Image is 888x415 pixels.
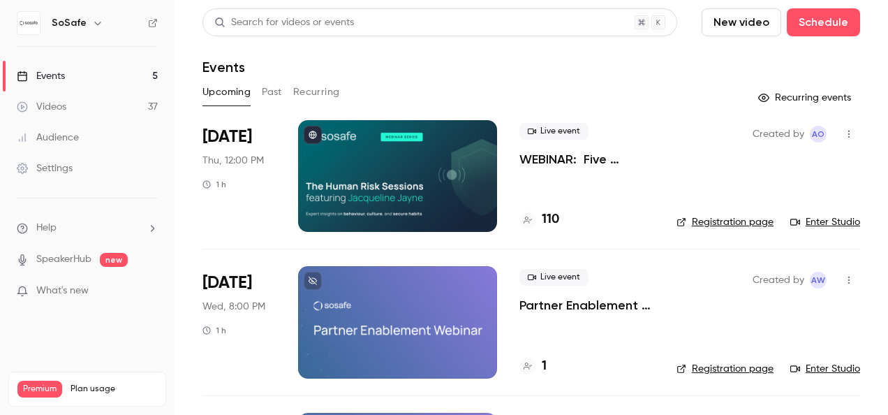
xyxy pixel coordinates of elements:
[810,126,827,143] span: Alba Oni
[202,126,252,148] span: [DATE]
[519,297,654,314] a: Partner Enablement Webinar Q4
[542,357,547,376] h4: 1
[36,221,57,235] span: Help
[202,300,265,314] span: Wed, 8:00 PM
[811,272,825,289] span: AW
[17,100,66,114] div: Videos
[100,253,128,267] span: new
[202,154,264,168] span: Thu, 12:00 PM
[202,325,226,336] div: 1 h
[141,285,158,298] iframe: Noticeable Trigger
[17,221,158,235] li: help-dropdown-opener
[752,87,860,109] button: Recurring events
[17,69,65,83] div: Events
[202,120,276,232] div: Sep 25 Thu, 12:00 PM (Australia/Sydney)
[17,12,40,34] img: SoSafe
[262,81,282,103] button: Past
[790,215,860,229] a: Enter Studio
[36,252,91,267] a: SpeakerHub
[790,362,860,376] a: Enter Studio
[676,215,774,229] a: Registration page
[17,131,79,145] div: Audience
[202,179,226,190] div: 1 h
[519,151,654,168] a: WEBINAR: Five Overlooked Metrics in Human Risk Management
[202,272,252,294] span: [DATE]
[519,357,547,376] a: 1
[753,272,804,289] span: Created by
[36,284,89,298] span: What's new
[52,16,87,30] h6: SoSafe
[293,81,340,103] button: Recurring
[787,8,860,36] button: Schedule
[753,126,804,143] span: Created by
[812,126,824,143] span: AO
[71,384,157,395] span: Plan usage
[17,381,62,398] span: Premium
[214,15,354,30] div: Search for videos or events
[17,161,73,175] div: Settings
[542,210,559,229] h4: 110
[702,8,781,36] button: New video
[202,81,251,103] button: Upcoming
[676,362,774,376] a: Registration page
[202,59,245,75] h1: Events
[519,269,589,286] span: Live event
[810,272,827,289] span: Alexandra Wasilewski
[202,266,276,378] div: Nov 12 Wed, 10:00 AM (Europe/Berlin)
[519,123,589,140] span: Live event
[519,210,559,229] a: 110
